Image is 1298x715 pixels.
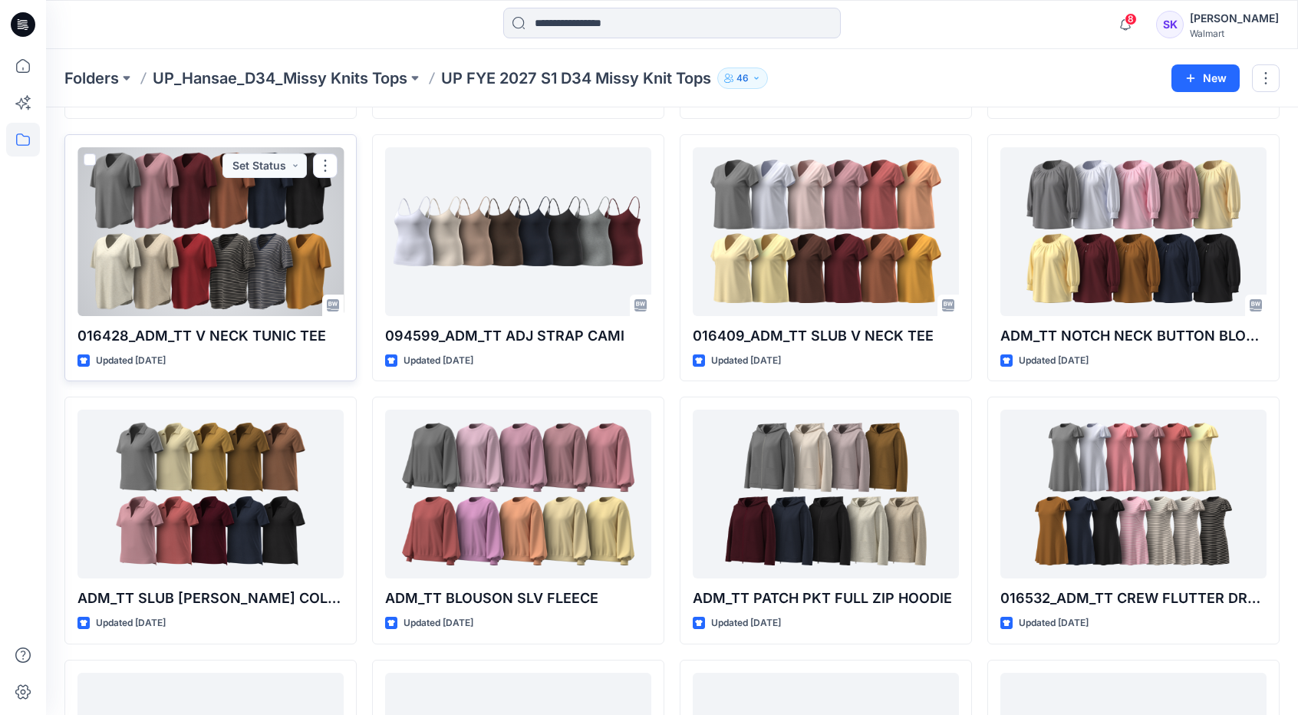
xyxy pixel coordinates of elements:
a: 016532_ADM_TT CREW FLUTTER DRESS [1000,410,1267,578]
p: 094599_ADM_TT ADJ STRAP CAMI [385,325,651,347]
button: New [1171,64,1240,92]
p: ADM_TT BLOUSON SLV FLEECE [385,588,651,609]
p: UP FYE 2027 S1 D34 Missy Knit Tops [441,68,711,89]
a: ADM_TT SLUB JOHNNY COLLAR TOP [77,410,344,578]
p: Updated [DATE] [711,615,781,631]
a: UP_Hansae_D34_Missy Knits Tops [153,68,407,89]
a: ADM_TT NOTCH NECK BUTTON BLOUSE [1000,147,1267,316]
p: 46 [736,70,749,87]
p: 016532_ADM_TT CREW FLUTTER DRESS [1000,588,1267,609]
p: 016409_ADM_TT SLUB V NECK TEE [693,325,959,347]
p: ADM_TT SLUB [PERSON_NAME] COLLAR TOP [77,588,344,609]
p: ADM_TT PATCH PKT FULL ZIP HOODIE [693,588,959,609]
p: Updated [DATE] [1019,615,1089,631]
p: Updated [DATE] [1019,353,1089,369]
a: 016428_ADM_TT V NECK TUNIC TEE [77,147,344,316]
p: Updated [DATE] [96,615,166,631]
button: 46 [717,68,768,89]
a: 016409_ADM_TT SLUB V NECK TEE [693,147,959,316]
div: [PERSON_NAME] [1190,9,1279,28]
p: Updated [DATE] [96,353,166,369]
a: ADM_TT BLOUSON SLV FLEECE [385,410,651,578]
span: 8 [1125,13,1137,25]
a: Folders [64,68,119,89]
p: ADM_TT NOTCH NECK BUTTON BLOUSE [1000,325,1267,347]
div: SK [1156,11,1184,38]
a: 094599_ADM_TT ADJ STRAP CAMI [385,147,651,316]
a: ADM_TT PATCH PKT FULL ZIP HOODIE [693,410,959,578]
p: Updated [DATE] [404,615,473,631]
p: Updated [DATE] [404,353,473,369]
p: 016428_ADM_TT V NECK TUNIC TEE [77,325,344,347]
div: Walmart [1190,28,1279,39]
p: Updated [DATE] [711,353,781,369]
